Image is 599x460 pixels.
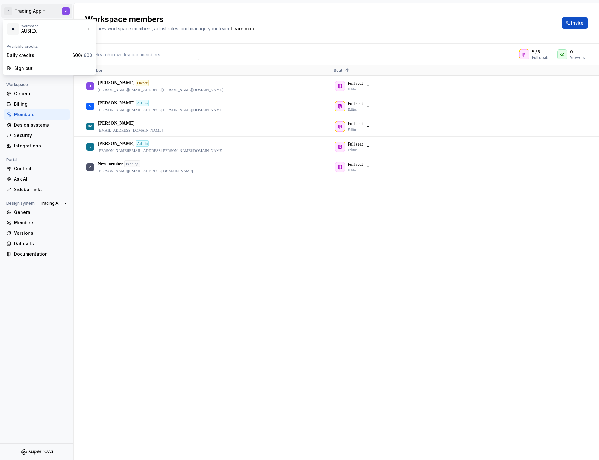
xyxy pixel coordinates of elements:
div: Available credits [4,40,95,50]
span: 600 / [72,53,92,58]
div: Sign out [14,65,92,71]
div: A [7,23,19,35]
div: Workspace [21,24,86,28]
div: Daily credits [7,52,70,59]
div: AUSIEX [21,28,75,34]
span: 600 [84,53,92,58]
